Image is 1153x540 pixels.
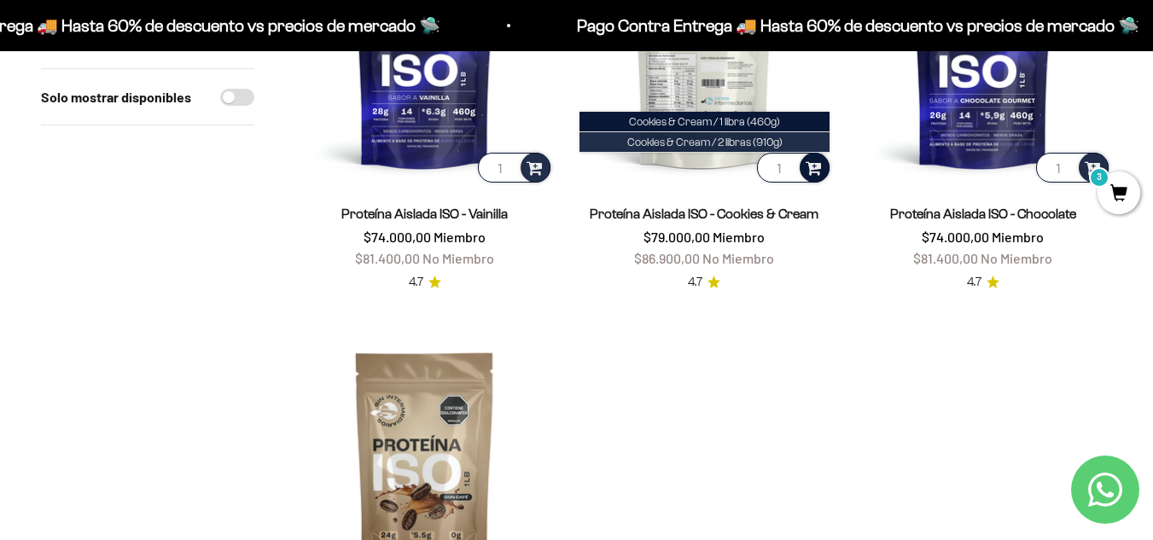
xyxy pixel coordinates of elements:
[967,273,981,292] span: 4.7
[713,229,765,245] span: Miembro
[634,250,700,266] span: $86.900,00
[364,229,431,245] span: $74.000,00
[702,250,774,266] span: No Miembro
[422,250,494,266] span: No Miembro
[590,206,818,221] a: Proteína Aislada ISO - Cookies & Cream
[627,136,783,148] span: Cookies & Cream / 2 libras (910g)
[355,250,420,266] span: $81.400,00
[922,229,989,245] span: $74.000,00
[688,273,720,292] a: 4.74.7 de 5.0 estrellas
[577,12,1139,39] p: Pago Contra Entrega 🚚 Hasta 60% de descuento vs precios de mercado 🛸
[967,273,999,292] a: 4.74.7 de 5.0 estrellas
[913,250,978,266] span: $81.400,00
[629,115,780,128] span: Cookies & Cream / 1 libra (460g)
[341,206,508,221] a: Proteína Aislada ISO - Vainilla
[409,273,441,292] a: 4.74.7 de 5.0 estrellas
[992,229,1044,245] span: Miembro
[890,206,1076,221] a: Proteína Aislada ISO - Chocolate
[41,86,191,108] label: Solo mostrar disponibles
[688,273,702,292] span: 4.7
[409,273,423,292] span: 4.7
[1098,185,1140,204] a: 3
[981,250,1052,266] span: No Miembro
[643,229,710,245] span: $79.000,00
[434,229,486,245] span: Miembro
[1089,167,1109,188] mark: 3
